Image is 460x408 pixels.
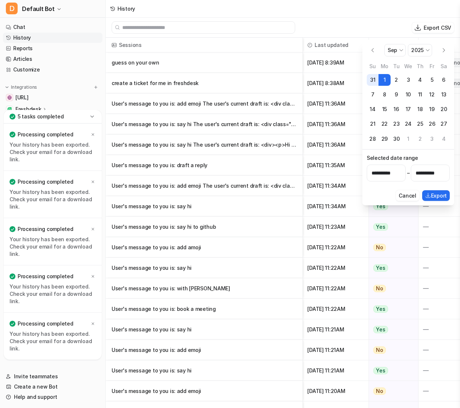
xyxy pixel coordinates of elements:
[112,299,297,319] p: User's message to you is: book a meeting
[438,118,450,130] button: Saturday, September 27th, 2025
[369,299,414,319] button: Yes
[112,360,297,381] p: User's message to you is: say hi
[391,89,402,100] button: Tuesday, September 9th, 2025
[112,176,297,196] p: User's message to you is: add emoji The user's current draft is: <div class="ee
[22,4,55,14] span: Default Bot
[367,62,378,70] th: Sunday
[4,85,10,90] img: expand menu
[426,74,438,86] button: Friday, September 5th, 2025
[112,237,297,258] p: User's message to you is: add amoji
[306,381,366,401] span: [DATE] 11:20AM
[369,217,414,237] button: Yes
[112,319,297,340] p: User's message to you is: say hi
[369,237,414,258] button: No
[112,135,297,155] p: User's message to you is: say hi The user's current draft is: <div><p>Hi there,
[18,113,64,120] p: 5 tasks completed
[367,74,378,86] button: Sunday, August 31st, 2025, selected
[402,133,414,145] button: Wednesday, October 1st, 2025
[112,93,297,114] p: User's message to you is: add emoji The user's current draft is: <div class="ee
[3,22,102,32] a: Chat
[15,94,29,101] span: [URL]
[396,190,419,201] button: Cancel
[10,141,96,163] p: Your history has been exported. Check your email for a download link.
[369,319,414,340] button: Yes
[438,62,450,70] th: Saturday
[3,33,102,43] a: History
[373,387,386,395] span: No
[112,340,297,360] p: User's message to you is: add emoji
[306,217,366,237] span: [DATE] 11:23AM
[412,22,454,33] button: Export CSV
[306,73,366,93] span: [DATE] 8:38AM
[306,196,366,217] span: [DATE] 11:34AM
[112,155,297,176] p: User's message to you is: draft a reply
[15,106,41,113] p: Freshdesk
[112,73,297,93] p: create a ticket for me in freshdesk
[424,24,451,32] p: Export CSV
[112,196,297,217] p: User's message to you is: say hi
[306,176,366,196] span: [DATE] 11:34AM
[369,340,414,360] button: No
[373,367,388,374] span: Yes
[306,114,366,135] span: [DATE] 11:36AM
[369,258,414,278] button: Yes
[3,371,102,382] a: Invite teammates
[391,74,402,86] button: Tuesday, September 2nd, 2025
[112,52,297,73] p: guess on your own
[373,346,386,354] span: No
[369,381,414,401] button: No
[306,360,366,381] span: [DATE] 11:21AM
[378,62,390,70] th: Monday
[7,107,12,111] img: Freshdesk
[367,154,450,162] label: Selected date range
[10,188,96,210] p: Your history has been exported. Check your email for a download link.
[426,62,438,70] th: Friday
[402,103,414,115] button: Wednesday, September 17th, 2025
[7,95,12,100] img: www.eesel.ai
[378,103,390,115] button: Monday, September 15th, 2025
[3,84,39,91] button: Integrations
[402,74,414,86] button: Today, Wednesday, September 3rd, 2025
[373,223,388,231] span: Yes
[414,89,426,100] button: Thursday, September 11th, 2025
[306,340,366,360] span: [DATE] 11:21AM
[373,244,386,251] span: No
[306,278,366,299] span: [DATE] 11:22AM
[367,118,378,130] button: Sunday, September 21st, 2025
[369,278,414,299] button: No
[369,196,414,217] button: Yes
[367,44,378,56] button: Go to the Previous Month
[3,43,102,54] a: Reports
[306,52,366,73] span: [DATE] 8:39AM
[10,283,96,305] p: Your history has been exported. Check your email for a download link.
[407,169,410,177] span: –
[438,74,450,86] button: Saturday, September 6th, 2025
[112,217,297,237] p: User's message to you is: say hi to github
[367,62,450,145] table: September 2025
[426,118,438,130] button: Friday, September 26th, 2025
[3,92,102,103] a: www.eesel.ai[URL]
[117,5,135,12] div: History
[367,133,378,145] button: Sunday, September 28th, 2025
[306,93,366,114] span: [DATE] 11:36AM
[10,236,96,258] p: Your history has been exported. Check your email for a download link.
[402,62,414,70] th: Wednesday
[414,103,426,115] button: Thursday, September 18th, 2025
[306,299,366,319] span: [DATE] 11:22AM
[306,38,366,52] span: Last updated
[373,305,388,313] span: Yes
[414,133,426,145] button: Thursday, October 2nd, 2025
[3,382,102,392] a: Create a new Bot
[391,118,402,130] button: Tuesday, September 23rd, 2025
[367,89,378,100] button: Sunday, September 7th, 2025
[426,89,438,100] button: Friday, September 12th, 2025
[10,330,96,352] p: Your history has been exported. Check your email for a download link.
[3,54,102,64] a: Articles
[378,118,390,130] button: Monday, September 22nd, 2025
[438,44,450,56] button: Go to the Next Month
[109,38,300,52] span: Sessions
[402,118,414,130] button: Wednesday, September 24th, 2025
[306,319,366,340] span: [DATE] 11:21AM
[422,190,450,201] button: Export selected date range
[306,155,366,176] span: [DATE] 11:35AM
